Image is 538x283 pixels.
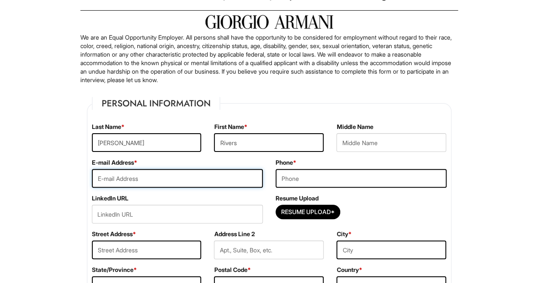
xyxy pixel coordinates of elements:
input: Phone [276,169,447,188]
legend: Personal Information [92,97,220,110]
input: First Name [214,133,324,152]
input: Street Address [92,240,202,259]
input: Middle Name [336,133,446,152]
label: Last Name [92,123,125,131]
label: Phone [276,158,296,167]
label: City [336,230,351,238]
label: Resume Upload [276,194,319,203]
label: Middle Name [336,123,373,131]
label: E-mail Address [92,158,137,167]
button: Resume Upload*Resume Upload* [276,205,340,219]
input: City [336,240,446,259]
input: Apt., Suite, Box, etc. [214,240,324,259]
label: Street Address [92,230,136,238]
label: Country [336,266,362,274]
label: Postal Code [214,266,250,274]
p: We are an Equal Opportunity Employer. All persons shall have the opportunity to be considered for... [80,33,458,84]
img: Giorgio Armani [205,15,333,29]
label: State/Province [92,266,137,274]
input: LinkedIn URL [92,205,263,223]
label: LinkedIn URL [92,194,128,203]
input: E-mail Address [92,169,263,188]
label: Address Line 2 [214,230,254,238]
label: First Name [214,123,247,131]
input: Last Name [92,133,202,152]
